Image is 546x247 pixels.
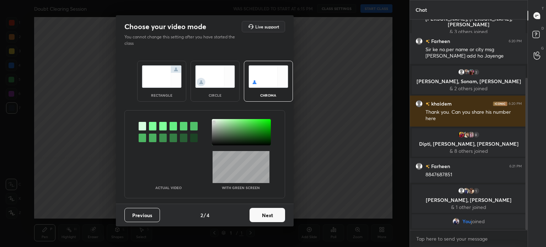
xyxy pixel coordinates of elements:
img: normalScreenIcon.ae25ed63.svg [142,65,182,88]
img: 7e712c5f3f044ee8a16dbad50db7259c.jpg [468,187,475,194]
div: Sir ke no.per name or city msg [PERSON_NAME] add ho Jayenge [425,46,522,60]
img: chromaScreenIcon.c19ab0a0.svg [248,65,288,88]
p: Actual Video [155,186,182,189]
p: & 1 other joined [416,204,521,210]
button: Next [250,208,285,222]
h6: Farheen [430,162,450,170]
img: f953d50c038d44bdb007df16177befd7.54648529_3 [463,131,470,138]
div: rectangle [148,93,176,97]
button: Previous [124,208,160,222]
p: [PERSON_NAME], [PERSON_NAME], [PERSON_NAME] [416,16,521,27]
div: 6:20 PM [509,102,522,106]
p: Chat [410,0,433,19]
div: Thank you. Can you share his number here [425,109,522,122]
img: 114ee27e95f24a41b24e8f0bba361cb3.jpg [463,187,470,194]
img: no-rating-badge.077c3623.svg [425,39,430,43]
img: default.png [458,69,465,76]
div: 6:20 PM [509,39,522,43]
h4: 2 [200,211,203,219]
span: You [462,219,471,224]
img: default.png [416,100,423,107]
img: circleScreenIcon.acc0effb.svg [195,65,235,88]
h4: 4 [207,211,209,219]
span: joined [471,219,485,224]
div: 8 [473,131,480,138]
img: no-rating-badge.077c3623.svg [425,165,430,168]
p: & 8 others joined [416,148,521,154]
p: You cannot change this setting after you have started the class [124,34,240,47]
p: With green screen [222,186,260,189]
img: iconic-dark.1390631f.png [493,102,507,106]
div: grid [410,20,528,230]
div: 2 [473,69,480,76]
p: D [541,26,544,31]
img: default.png [416,163,423,170]
h5: Live support [255,25,279,29]
img: 3665861c91af40c7882c0fc6b89fae5c.jpg [453,218,460,225]
img: 0befbc68011347a78e48af6ccfafe56d.jpg [463,69,470,76]
p: & 3 others joined [416,29,521,34]
p: Dipti, [PERSON_NAME], [PERSON_NAME] [416,141,521,147]
p: G [541,45,544,51]
img: default.png [458,187,465,194]
p: [PERSON_NAME], [PERSON_NAME] [416,197,521,203]
p: & 2 others joined [416,86,521,91]
img: 82b09c203eb1439d852477638e3a36aa.jpg [458,131,465,138]
h6: khaidem [430,100,452,107]
h6: Farheen [430,37,450,45]
div: 8847687851 [425,171,522,178]
img: no-rating-badge.077c3623.svg [425,102,430,106]
p: [PERSON_NAME], Sonam, [PERSON_NAME] [416,79,521,84]
img: 7be3e7b8dfe947bf87e2f3a1f8169fb3.jpg [468,131,475,138]
img: 8c3e42cebe0e4cd68b908e3707caa537.jpg [468,69,475,76]
h2: Choose your video mode [124,22,206,31]
div: 6:21 PM [509,164,522,168]
h4: / [204,211,206,219]
div: circle [201,93,229,97]
img: default.png [416,38,423,45]
p: T [542,6,544,11]
div: chroma [254,93,283,97]
div: 1 [473,187,480,194]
